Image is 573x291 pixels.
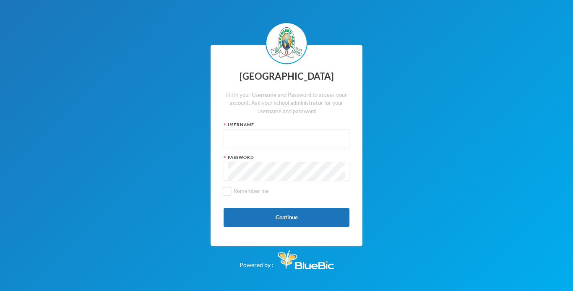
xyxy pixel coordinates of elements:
div: Username [224,122,349,128]
span: Remember me [230,187,272,194]
button: Continue [224,208,349,227]
div: [GEOGRAPHIC_DATA] [224,68,349,85]
div: Powered by : [240,246,334,269]
div: Password [224,154,349,161]
img: Bluebic [278,250,334,269]
div: Fill in your Username and Password to access your account. Ask your school administrator for your... [224,91,349,116]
